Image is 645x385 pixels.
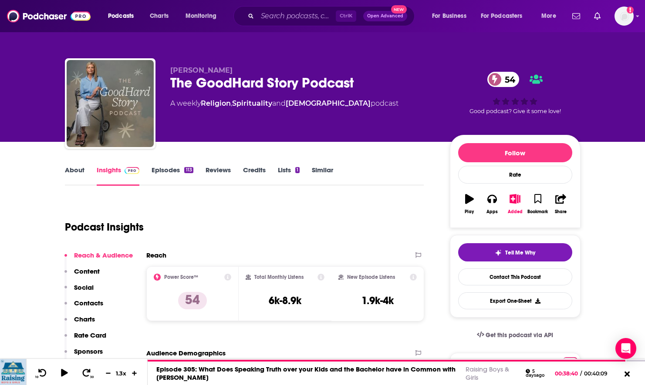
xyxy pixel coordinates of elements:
[90,375,94,379] span: 30
[114,370,129,377] div: 1.3 x
[591,9,604,23] a: Show notifications dropdown
[470,325,561,346] a: Get this podcast via API
[125,167,140,174] img: Podchaser Pro
[64,267,100,283] button: Content
[486,331,553,339] span: Get this podcast via API
[367,14,403,18] span: Open Advanced
[458,188,481,220] button: Play
[278,166,300,186] a: Lists1
[487,72,520,87] a: 54
[458,292,572,309] button: Export One-Sheet
[615,7,634,26] img: User Profile
[156,365,456,382] a: Episode 305: What Does Speaking Truth over your Kids and the Bachelor have in Common with [PERSON...
[627,7,634,13] svg: Add a profile image
[64,315,95,331] button: Charts
[272,99,286,107] span: and
[527,188,549,220] button: Bookmark
[257,9,336,23] input: Search podcasts, credits, & more...
[615,7,634,26] span: Logged in as nwierenga
[64,299,103,315] button: Contacts
[469,108,561,114] span: Good podcast? Give it some love!
[65,221,144,234] h1: Podcast Insights
[541,10,556,22] span: More
[361,294,394,307] h3: 1.9k-4k
[232,99,272,107] a: Spirituality
[64,347,103,363] button: Sponsors
[201,99,231,107] a: Religion
[64,251,133,267] button: Reach & Audience
[458,166,572,184] div: Rate
[74,299,103,307] p: Contacts
[535,9,567,23] button: open menu
[108,10,134,22] span: Podcasts
[179,9,228,23] button: open menu
[150,10,169,22] span: Charts
[580,370,582,377] span: /
[146,349,226,357] h2: Audience Demographics
[336,10,356,22] span: Ctrl K
[363,11,407,21] button: Open AdvancedNew
[146,251,166,259] h2: Reach
[7,8,91,24] img: Podchaser - Follow, Share and Rate Podcasts
[74,267,100,275] p: Content
[170,66,233,74] span: [PERSON_NAME]
[74,315,95,323] p: Charts
[496,72,520,87] span: 54
[64,283,94,299] button: Social
[495,249,502,256] img: tell me why sparkle
[312,166,333,186] a: Similar
[466,365,509,382] a: Raising Boys & Girls
[426,9,477,23] button: open menu
[555,370,580,377] span: 00:38:40
[465,209,474,214] div: Play
[164,274,198,280] h2: Power Score™
[295,167,300,173] div: 1
[347,274,395,280] h2: New Episode Listens
[34,368,50,379] button: 10
[503,188,526,220] button: Added
[152,166,193,186] a: Episodes113
[74,251,133,259] p: Reach & Audience
[527,209,548,214] div: Bookmark
[615,338,636,359] div: Open Intercom Messenger
[505,249,535,256] span: Tell Me Why
[35,375,38,379] span: 10
[432,10,466,22] span: For Business
[74,331,106,339] p: Rate Card
[102,9,145,23] button: open menu
[508,209,523,214] div: Added
[254,274,304,280] h2: Total Monthly Listens
[67,60,154,147] img: The GoodHard Story Podcast
[74,283,94,291] p: Social
[569,9,584,23] a: Show notifications dropdown
[615,7,634,26] button: Show profile menu
[170,98,398,109] div: A weekly podcast
[74,347,103,355] p: Sponsors
[549,188,572,220] button: Share
[481,10,523,22] span: For Podcasters
[458,243,572,261] button: tell me why sparkleTell Me Why
[450,66,581,120] div: 54Good podcast? Give it some love!
[286,99,371,107] a: [DEMOGRAPHIC_DATA]
[582,370,616,377] span: 00:40:09
[458,143,572,162] button: Follow
[391,5,407,13] span: New
[65,166,84,186] a: About
[184,167,193,173] div: 113
[555,209,567,214] div: Share
[64,331,106,347] button: Rate Card
[562,357,577,364] img: Podchaser Pro
[206,166,231,186] a: Reviews
[243,166,266,186] a: Credits
[242,6,423,26] div: Search podcasts, credits, & more...
[79,368,95,379] button: 30
[526,369,550,378] div: 5 days ago
[458,268,572,285] a: Contact This Podcast
[144,9,174,23] a: Charts
[97,166,140,186] a: InsightsPodchaser Pro
[562,356,577,364] a: Pro website
[269,294,301,307] h3: 6k-8.9k
[231,99,232,107] span: ,
[186,10,216,22] span: Monitoring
